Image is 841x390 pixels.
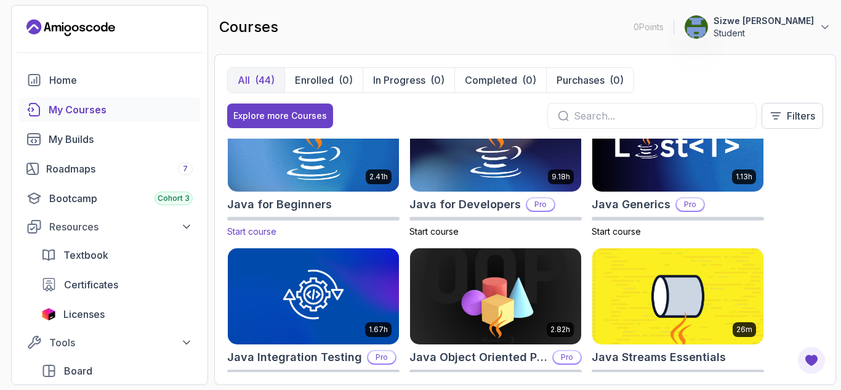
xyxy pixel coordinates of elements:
span: Start course [592,226,641,237]
img: Java for Beginners card [223,94,403,194]
a: roadmaps [19,156,200,181]
p: 26m [736,325,752,335]
div: Bootcamp [49,191,193,206]
span: 7 [183,164,188,174]
p: Pro [677,198,704,211]
h2: Java Streams Essentials [592,349,726,366]
div: (0) [339,73,353,87]
div: My Courses [49,102,193,117]
button: Purchases(0) [546,68,634,92]
span: Textbook [63,248,108,262]
div: Tools [49,335,193,350]
p: Enrolled [295,73,334,87]
h2: Java Integration Testing [227,349,362,366]
div: Home [49,73,193,87]
img: user profile image [685,15,708,39]
h2: Java for Developers [409,196,521,213]
p: 9.18h [552,172,570,182]
button: All(44) [228,68,284,92]
h2: Java for Beginners [227,196,332,213]
span: Start course [227,226,276,237]
p: Pro [527,198,554,211]
p: Student [714,27,814,39]
p: 0 Points [634,21,664,33]
div: (0) [430,73,445,87]
div: (0) [610,73,624,87]
a: builds [19,127,200,152]
h2: Java Generics [592,196,670,213]
img: Java Generics card [592,96,763,192]
a: Landing page [26,18,115,38]
img: Java Object Oriented Programming card [410,248,581,344]
p: All [238,73,250,87]
button: user profile imageSizwe [PERSON_NAME]Student [684,15,831,39]
span: Start course [409,226,459,237]
h2: courses [219,17,278,37]
a: licenses [34,302,200,327]
a: certificates [34,272,200,297]
div: Resources [49,219,193,234]
p: 2.82h [550,325,570,335]
span: Certificates [64,277,118,292]
button: Enrolled(0) [284,68,363,92]
img: jetbrains icon [41,308,56,320]
button: In Progress(0) [363,68,454,92]
button: Open Feedback Button [797,346,826,375]
a: bootcamp [19,186,200,211]
input: Search... [574,108,746,123]
button: Tools [19,331,200,354]
p: Pro [368,351,395,364]
div: (44) [255,73,275,87]
button: Filters [762,103,823,129]
img: Java Streams Essentials card [592,248,763,344]
span: Licenses [63,307,105,322]
img: Java Integration Testing card [228,248,399,344]
p: 2.41h [369,172,388,182]
a: courses [19,97,200,122]
div: (0) [522,73,536,87]
p: 1.67h [369,325,388,335]
a: home [19,68,200,92]
p: Filters [787,108,815,123]
h2: Java Object Oriented Programming [409,349,547,366]
img: Java for Developers card [410,96,581,192]
div: My Builds [49,132,193,147]
button: Explore more Courses [227,104,333,128]
p: Purchases [557,73,605,87]
span: Cohort 3 [158,193,190,203]
a: board [34,359,200,383]
button: Completed(0) [454,68,546,92]
p: Pro [553,351,581,364]
a: textbook [34,243,200,267]
p: 1.13h [736,172,752,182]
div: Roadmaps [46,161,193,176]
button: Resources [19,216,200,238]
div: Explore more Courses [233,110,327,122]
p: Sizwe [PERSON_NAME] [714,15,814,27]
p: In Progress [373,73,425,87]
p: Completed [465,73,517,87]
span: Board [64,364,92,378]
